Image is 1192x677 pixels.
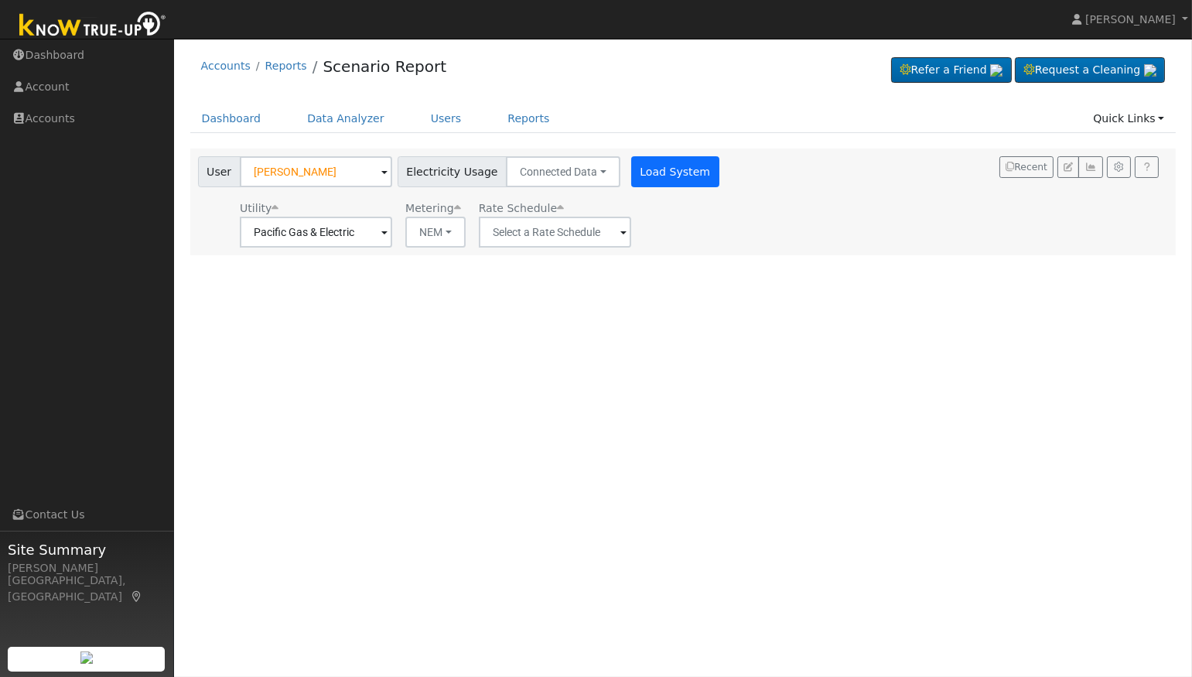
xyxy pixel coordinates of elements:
[1081,104,1176,133] a: Quick Links
[201,60,251,72] a: Accounts
[479,217,631,248] input: Select a Rate Schedule
[405,217,466,248] button: NEM
[999,156,1054,178] button: Recent
[1057,156,1079,178] button: Edit User
[240,217,392,248] input: Select a Utility
[265,60,307,72] a: Reports
[240,156,392,187] input: Select a User
[8,573,166,605] div: [GEOGRAPHIC_DATA], [GEOGRAPHIC_DATA]
[506,156,620,187] button: Connected Data
[1144,64,1156,77] img: retrieve
[631,156,719,187] button: Load System
[8,560,166,576] div: [PERSON_NAME]
[398,156,507,187] span: Electricity Usage
[496,104,561,133] a: Reports
[240,200,392,217] div: Utility
[479,202,564,214] span: Alias: EM
[405,200,466,217] div: Metering
[198,156,241,187] span: User
[295,104,396,133] a: Data Analyzer
[130,590,144,603] a: Map
[419,104,473,133] a: Users
[990,64,1002,77] img: retrieve
[8,539,166,560] span: Site Summary
[1085,13,1176,26] span: [PERSON_NAME]
[323,57,446,76] a: Scenario Report
[1107,156,1131,178] button: Settings
[190,104,273,133] a: Dashboard
[80,651,93,664] img: retrieve
[1135,156,1159,178] a: Help Link
[1015,57,1165,84] a: Request a Cleaning
[1078,156,1102,178] button: Multi-Series Graph
[891,57,1012,84] a: Refer a Friend
[12,9,174,43] img: Know True-Up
